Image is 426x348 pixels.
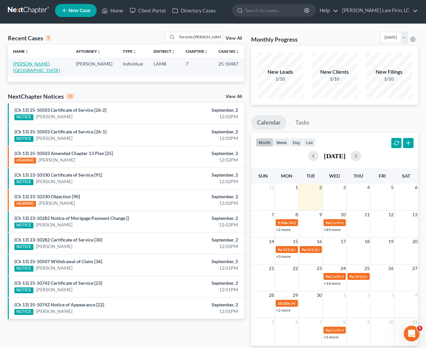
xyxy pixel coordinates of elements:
[340,264,346,272] span: 24
[388,318,394,326] span: 10
[168,308,238,315] div: 12:01PM
[412,211,418,219] span: 13
[324,335,338,339] a: +5 more
[295,211,299,219] span: 8
[14,302,104,307] a: (Ch 13) 25-10742 Notice of Appearance [22]
[343,184,346,191] span: 3
[366,318,370,326] span: 9
[251,115,287,130] a: Calendar
[295,184,299,191] span: 1
[154,49,175,54] a: Districtunfold_more
[388,211,394,219] span: 12
[14,194,80,199] a: (Ch 13) 23-10330 Objection [90]
[235,50,239,54] i: unfold_more
[276,254,290,259] a: +3 more
[276,308,290,313] a: +2 more
[14,280,102,286] a: (Ch 13) 25-10742 Certificate of Service [23]
[168,215,238,222] div: September, 2
[68,8,90,13] span: New Case
[324,227,341,232] a: +45 more
[268,184,275,191] span: 31
[349,274,354,279] span: 9a
[303,138,316,147] button: list
[168,301,238,308] div: September, 2
[312,68,358,76] div: New Clients
[245,4,305,16] input: Search by name...
[256,138,273,147] button: month
[168,200,238,206] div: 12:02PM
[186,49,208,54] a: Chapterunfold_more
[278,247,282,252] span: 9a
[14,309,33,315] div: NOTICE
[168,178,238,185] div: 12:02PM
[295,318,299,326] span: 6
[39,200,75,206] a: [PERSON_NAME]
[414,291,418,299] span: 4
[271,211,275,219] span: 7
[288,220,351,225] span: 341(a) meeting for [PERSON_NAME]
[319,318,323,326] span: 7
[168,280,238,286] div: September, 2
[316,238,323,245] span: 16
[14,136,33,142] div: NOTICE
[39,157,75,163] a: [PERSON_NAME]
[169,5,219,16] a: Directory Cases
[148,58,180,76] td: LAMB
[71,58,118,76] td: [PERSON_NAME]
[99,5,126,16] a: Home
[168,265,238,271] div: 12:01PM
[168,128,238,135] div: September, 2
[257,68,303,76] div: New Leads
[177,32,223,42] input: Search by name...
[258,173,268,179] span: Sun
[340,238,346,245] span: 17
[204,50,208,54] i: unfold_more
[292,264,299,272] span: 22
[13,61,60,73] a: [PERSON_NAME], [GEOGRAPHIC_DATA]
[226,94,242,99] a: View All
[168,172,238,178] div: September, 2
[343,291,346,299] span: 1
[390,291,394,299] span: 3
[364,238,370,245] span: 18
[168,237,238,243] div: September, 2
[402,173,410,179] span: Sat
[36,286,72,293] a: [PERSON_NAME]
[97,50,101,54] i: unfold_more
[118,58,148,76] td: Individual
[36,113,72,120] a: [PERSON_NAME]
[366,291,370,299] span: 2
[13,49,29,54] a: Nameunfold_more
[271,318,275,326] span: 5
[319,184,323,191] span: 2
[25,50,29,54] i: unfold_more
[354,173,363,179] span: Thu
[180,58,213,76] td: 7
[306,173,315,179] span: Tue
[404,326,419,341] iframe: Intercom live chat
[324,281,341,286] a: +14 more
[14,266,33,272] div: NOTICE
[290,138,303,147] button: day
[36,178,72,185] a: [PERSON_NAME]
[324,152,345,159] h2: [DATE]
[213,58,245,76] td: 25-10487
[289,115,315,130] a: Tasks
[388,264,394,272] span: 26
[343,318,346,326] span: 8
[36,265,72,271] a: [PERSON_NAME]
[319,211,323,219] span: 9
[364,211,370,219] span: 11
[268,291,275,299] span: 28
[168,157,238,163] div: 12:02PM
[168,113,238,120] div: 12:02PM
[325,274,330,279] span: 9a
[14,215,129,221] a: (Ch 13) 23-10282 Notice of Mortgage Payment Change []
[292,291,299,299] span: 29
[306,247,370,252] span: 341(a) meeting for [PERSON_NAME]
[251,35,298,43] h3: Monthly Progress
[14,107,106,113] a: (Ch 13) 25-10503 Certificate of Service [26-2]
[281,173,292,179] span: Mon
[66,93,74,99] div: 10
[46,35,51,41] div: 1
